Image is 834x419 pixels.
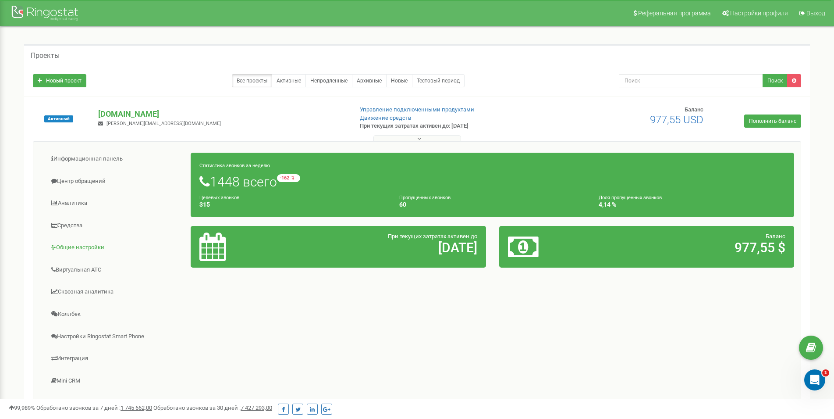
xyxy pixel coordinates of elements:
a: Настройки Ringostat Smart Phone [40,326,191,347]
a: Коллтрекинг [40,392,191,414]
span: Выход [806,10,825,17]
a: Сквозная аналитика [40,281,191,303]
a: Mini CRM [40,370,191,392]
a: Новый проект [33,74,86,87]
h4: 315 [199,201,386,208]
a: Движение средств [360,115,411,121]
input: Поиск [619,74,763,87]
a: Виртуальная АТС [40,259,191,281]
span: [PERSON_NAME][EMAIL_ADDRESS][DOMAIN_NAME] [106,121,221,126]
h4: 60 [399,201,586,208]
a: Общие настройки [40,237,191,258]
h2: [DATE] [296,240,477,255]
h2: 977,55 $ [605,240,785,255]
h1: 1448 всего [199,174,785,189]
span: 977,55 USD [650,114,703,126]
small: Пропущенных звонков [399,195,451,201]
iframe: Intercom live chat [804,369,825,390]
a: Тестовый период [412,74,465,87]
u: 1 745 662,00 [121,405,152,411]
a: Интеграция [40,348,191,369]
span: Баланс [766,233,785,240]
a: Аналитика [40,193,191,214]
span: Обработано звонков за 30 дней : [153,405,272,411]
span: Настройки профиля [730,10,788,17]
a: Активные [272,74,306,87]
span: 1 [822,369,829,376]
a: Информационная панель [40,148,191,170]
span: Активный [44,115,73,122]
u: 7 427 293,00 [241,405,272,411]
a: Средства [40,215,191,236]
a: Архивные [352,74,387,87]
span: Реферальная программа [638,10,711,17]
small: Целевых звонков [199,195,239,201]
small: Статистика звонков за неделю [199,163,270,168]
a: Новые [386,74,412,87]
a: Коллбек [40,304,191,325]
span: 99,989% [9,405,35,411]
small: -162 [277,174,300,182]
a: Пополнить баланс [744,115,801,128]
p: При текущих затратах активен до: [DATE] [360,122,542,130]
p: [DOMAIN_NAME] [98,108,345,120]
a: Непродленные [305,74,352,87]
a: Центр обращений [40,171,191,192]
h4: 4,14 % [599,201,785,208]
small: Доля пропущенных звонков [599,195,662,201]
span: Баланс [685,106,703,113]
span: При текущих затратах активен до [388,233,477,240]
a: Управление подключенными продуктами [360,106,474,113]
button: Поиск [763,74,788,87]
h5: Проекты [31,52,60,60]
span: Обработано звонков за 7 дней : [36,405,152,411]
a: Все проекты [232,74,272,87]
